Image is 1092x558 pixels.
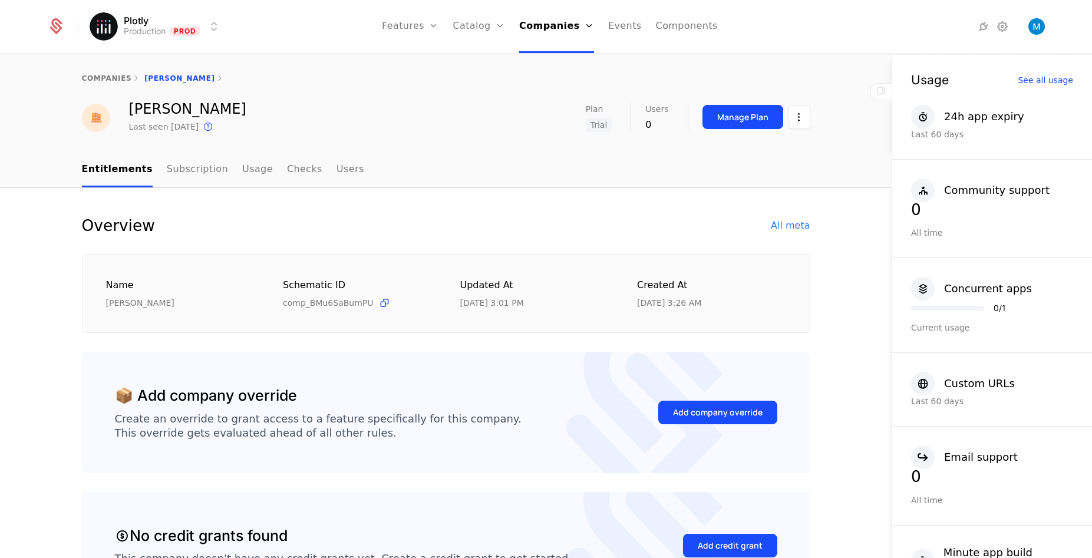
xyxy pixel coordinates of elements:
div: No credit grants found [115,525,288,547]
button: Custom URLs [911,372,1015,395]
ul: Choose Sub Page [82,153,364,187]
button: Add credit grant [683,534,777,557]
div: Create an override to grant access to a feature specifically for this company. This override gets... [115,412,522,440]
button: Concurrent apps [911,277,1032,301]
div: Manage Plan [717,111,768,123]
div: 0 / 1 [994,304,1005,312]
div: [PERSON_NAME] [106,297,255,309]
a: Subscription [167,153,228,187]
span: Prod [170,27,200,36]
div: 0 [911,202,1073,217]
div: Concurrent apps [944,280,1032,297]
div: Name [106,278,255,293]
div: [PERSON_NAME] [129,102,246,116]
div: 9/1/25, 3:26 AM [637,297,701,309]
div: Add company override [673,407,763,418]
div: All time [911,494,1073,506]
div: 0 [911,469,1073,484]
span: Plan [586,105,603,113]
span: Trial [586,118,612,132]
div: Community support [944,182,1050,199]
a: Users [336,153,364,187]
div: Current usage [911,322,1073,334]
nav: Main [82,153,810,187]
button: Manage Plan [702,105,783,129]
div: Overview [82,216,155,235]
div: Email support [944,449,1018,465]
div: Add credit grant [698,540,763,552]
span: Users [645,105,668,113]
a: Usage [242,153,273,187]
div: Usage [911,74,949,86]
div: Custom URLs [944,375,1015,392]
div: Last 60 days [911,128,1073,140]
div: See all usage [1018,76,1073,84]
button: Email support [911,445,1018,469]
img: Plotly [90,12,118,41]
div: 24h app expiry [944,108,1024,125]
a: Settings [995,19,1009,34]
a: Checks [287,153,322,187]
div: Last 60 days [911,395,1073,407]
div: All meta [771,219,810,233]
a: Integrations [976,19,991,34]
div: 9/29/25, 3:01 PM [460,297,524,309]
a: Entitlements [82,153,153,187]
div: Updated at [460,278,609,293]
img: Evgenia Kyriakidou [82,104,110,132]
button: Add company override [658,401,777,424]
a: companies [82,74,132,82]
button: 24h app expiry [911,105,1024,128]
div: 📦 Add company override [115,385,297,407]
div: Created at [637,278,786,293]
img: Matthew Brown [1028,18,1045,35]
div: Last seen [DATE] [129,121,199,133]
button: Select action [788,105,810,129]
div: Schematic ID [283,278,432,292]
div: All time [911,227,1073,239]
button: Select environment [93,14,222,39]
span: comp_BMu6SaBumPU [283,297,374,309]
div: 0 [645,118,668,132]
button: Open user button [1028,18,1045,35]
button: Community support [911,179,1050,202]
span: Plotly [124,16,149,25]
div: Production [124,25,166,37]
